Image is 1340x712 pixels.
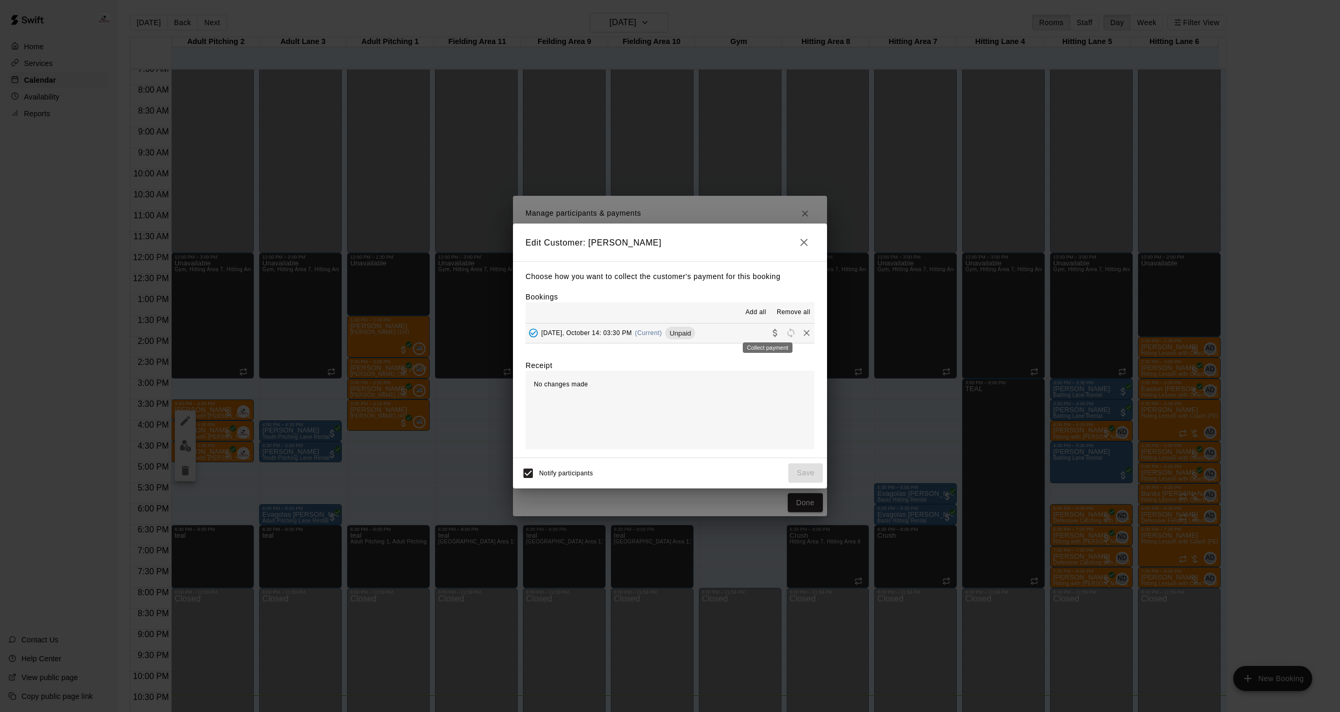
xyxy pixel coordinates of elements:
span: Collect payment [767,329,783,337]
p: Choose how you want to collect the customer's payment for this booking [526,270,814,283]
button: Add all [739,304,773,321]
label: Receipt [526,360,552,371]
span: (Current) [635,329,662,337]
div: Collect payment [743,342,792,353]
span: Unpaid [665,329,695,337]
span: [DATE], October 14: 03:30 PM [541,329,632,337]
span: Reschedule [783,329,799,337]
span: Notify participants [539,470,593,477]
h2: Edit Customer: [PERSON_NAME] [513,224,827,261]
button: Added - Collect Payment [526,325,541,341]
span: Add all [745,307,766,318]
button: Remove all [773,304,814,321]
label: Bookings [526,293,558,301]
button: Added - Collect Payment[DATE], October 14: 03:30 PM(Current)UnpaidCollect paymentRescheduleRemove [526,324,814,343]
span: No changes made [534,381,588,388]
span: Remove all [777,307,810,318]
span: Remove [799,329,814,337]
